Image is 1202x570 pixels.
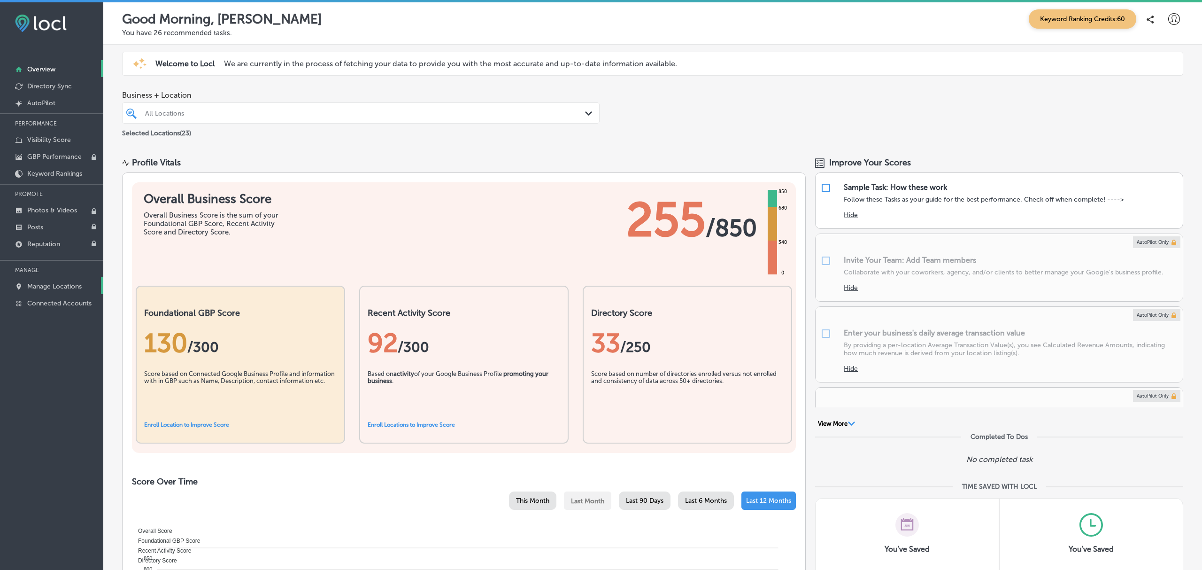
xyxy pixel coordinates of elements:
h3: You've Saved [885,545,930,554]
button: Hide [844,211,858,219]
p: Good Morning, [PERSON_NAME] [122,11,322,27]
p: GBP Performance [27,153,82,161]
div: All Locations [145,109,586,117]
div: Sample Task: How these work [844,183,947,192]
p: Directory Sync [27,82,72,90]
span: Improve Your Scores [829,157,911,168]
button: Hide [844,365,858,373]
span: Last Month [571,497,604,505]
h1: Overall Business Score [144,192,285,206]
p: Posts [27,223,43,231]
p: Selected Locations ( 23 ) [122,125,191,137]
p: Photos & Videos [27,206,77,214]
span: Directory Score [131,557,177,564]
p: Follow these Tasks as your guide for the best performance. Check off when complete! ----> [844,195,1124,203]
p: Keyword Rankings [27,170,82,178]
a: Enroll Location to Improve Score [144,422,229,428]
div: Completed To Dos [971,433,1028,441]
div: 130 [144,328,337,359]
div: Overall Business Score is the sum of your Foundational GBP Score, Recent Activity Score and Direc... [144,211,285,236]
p: Manage Locations [27,282,82,290]
div: Score based on number of directories enrolled versus not enrolled and consistency of data across ... [591,370,784,417]
div: Profile Vitals [132,157,181,168]
img: fda3e92497d09a02dc62c9cd864e3231.png [15,15,67,32]
span: / 850 [706,214,757,242]
p: Reputation [27,240,60,248]
p: We are currently in the process of fetching your data to provide you with the most accurate and u... [224,59,677,68]
b: activity [393,370,414,377]
div: TIME SAVED WITH LOCL [962,483,1037,491]
span: Foundational GBP Score [131,538,200,544]
p: No completed task [966,455,1032,464]
b: promoting your business [368,370,548,384]
div: Score based on Connected Google Business Profile and information with in GBP such as Name, Descri... [144,370,337,417]
p: You have 26 recommended tasks. [122,29,1183,37]
span: /300 [398,339,429,356]
tspan: 850 [144,555,152,561]
p: Overview [27,65,55,73]
span: Keyword Ranking Credits: 60 [1029,9,1136,29]
div: 92 [368,328,560,359]
span: Last 6 Months [685,497,727,505]
h2: Directory Score [591,308,784,318]
p: Connected Accounts [27,299,92,307]
span: Recent Activity Score [131,547,191,554]
button: Hide [844,284,858,292]
span: Overall Score [131,528,172,534]
span: Welcome to Locl [155,59,215,68]
div: 340 [777,239,789,246]
h3: You've Saved [1069,545,1114,554]
span: This Month [516,497,549,505]
h2: Score Over Time [132,476,796,487]
span: Last 90 Days [626,497,663,505]
div: 680 [777,204,789,212]
span: 255 [626,192,706,248]
span: Last 12 Months [746,497,791,505]
p: Visibility Score [27,136,71,144]
a: Enroll Locations to Improve Score [368,422,455,428]
div: 33 [591,328,784,359]
div: Based on of your Google Business Profile . [368,370,560,417]
h2: Foundational GBP Score [144,308,337,318]
span: / 300 [187,339,219,356]
div: 0 [779,269,786,277]
button: View More [815,420,858,428]
p: AutoPilot [27,99,55,107]
span: /250 [620,339,651,356]
div: 850 [777,188,789,195]
h2: Recent Activity Score [368,308,560,318]
span: Business + Location [122,91,600,100]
